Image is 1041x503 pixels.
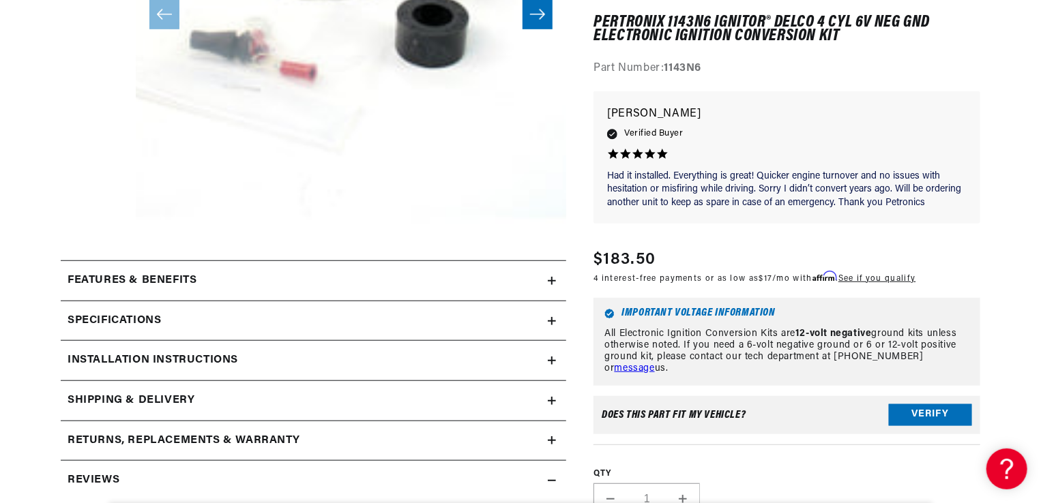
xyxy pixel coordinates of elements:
[61,461,566,500] summary: Reviews
[593,247,656,272] span: $183.50
[607,170,967,210] p: Had it installed. Everything is great! Quicker engine turnover and no issues with hesitation or m...
[889,404,972,426] button: Verify
[593,468,980,480] label: QTY
[61,341,566,380] summary: Installation instructions
[68,312,161,330] h2: Specifications
[795,329,872,339] strong: 12-volt negative
[68,352,238,369] h2: Installation instructions
[838,275,915,283] a: See if you qualify - Learn more about Affirm Financing (opens in modal)
[759,275,773,283] span: $17
[593,16,980,44] h1: PerTronix 1143N6 Ignitor® Delco 4 cyl 6v Neg Gnd Electronic Ignition Conversion Kit
[607,105,967,124] p: [PERSON_NAME]
[68,272,196,290] h2: Features & Benefits
[615,363,655,374] a: message
[812,271,836,281] span: Affirm
[68,432,300,450] h2: Returns, Replacements & Warranty
[61,301,566,341] summary: Specifications
[602,410,746,421] div: Does This part fit My vehicle?
[604,329,969,375] p: All Electronic Ignition Conversion Kits are ground kits unless otherwise noted. If you need a 6-v...
[593,272,915,285] p: 4 interest-free payments or as low as /mo with .
[604,309,969,320] h6: Important Voltage Information
[61,381,566,421] summary: Shipping & Delivery
[68,472,119,489] h2: Reviews
[593,61,980,78] div: Part Number:
[68,392,194,410] h2: Shipping & Delivery
[61,421,566,461] summary: Returns, Replacements & Warranty
[664,63,702,74] strong: 1143N6
[624,127,683,142] span: Verified Buyer
[61,261,566,301] summary: Features & Benefits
